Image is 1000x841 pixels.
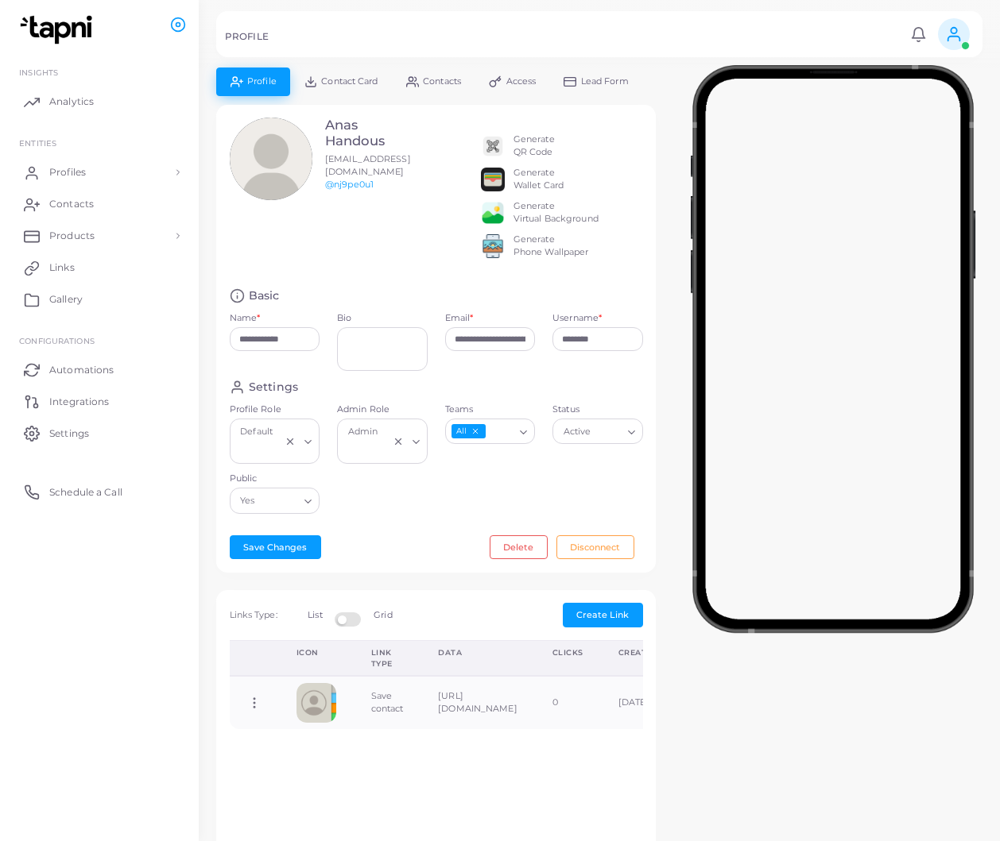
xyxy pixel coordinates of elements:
td: [URL][DOMAIN_NAME] [421,676,534,729]
a: @nj9pe0u1 [325,179,374,190]
span: Automations [49,363,114,377]
span: Products [49,229,95,243]
img: e64e04433dee680bcc62d3a6779a8f701ecaf3be228fb80ea91b313d80e16e10.png [481,201,505,225]
a: Settings [12,417,187,449]
a: Analytics [12,86,187,118]
button: Clear Selected [285,435,296,448]
span: Lead Form [581,77,629,86]
td: Save contact [354,676,421,729]
input: Search for option [258,492,298,510]
div: Created [618,647,659,658]
span: Configurations [19,336,95,345]
a: Contacts [12,188,187,220]
span: Contacts [423,77,461,86]
div: Generate Wallet Card [514,167,564,192]
span: Profiles [49,165,86,179]
h4: Basic [249,288,280,303]
input: Search for option [595,423,621,441]
span: Gallery [49,292,83,307]
label: Status [552,403,643,416]
span: Admin [346,424,380,440]
div: Link Type [371,647,404,669]
span: Contacts [49,197,94,211]
img: contactcard.png [297,683,336,723]
img: logo [14,15,103,44]
td: 0 [535,676,601,729]
button: Disconnect [556,535,634,559]
span: Yes [238,493,258,510]
span: Access [506,77,537,86]
td: [DATE] [601,676,676,729]
span: [EMAIL_ADDRESS][DOMAIN_NAME] [325,153,411,177]
h3: Anas Handous [325,118,411,149]
h4: Settings [249,380,298,395]
span: Analytics [49,95,94,109]
a: Automations [12,353,187,385]
a: Integrations [12,385,187,417]
div: Data [438,647,517,658]
div: Icon [297,647,336,658]
span: Integrations [49,395,109,409]
div: Generate Phone Wallpaper [514,233,589,259]
button: Deselect All [470,426,481,437]
label: Name [230,312,261,325]
span: INSIGHTS [19,68,58,77]
img: 522fc3d1c3555ff804a1a379a540d0107ed87845162a92721bf5e2ebbcc3ae6c.png [481,234,505,258]
span: Contact Card [321,77,378,86]
label: Bio [337,312,428,325]
div: Search for option [230,488,320,513]
a: Links [12,252,187,284]
label: List [308,609,322,622]
label: Profile Role [230,403,320,416]
div: Generate QR Code [514,133,555,159]
a: Gallery [12,284,187,315]
label: Email [445,312,474,325]
div: Generate Virtual Background [514,200,599,226]
span: Active [561,424,593,441]
button: Save Changes [230,535,321,559]
a: Schedule a Call [12,476,187,507]
img: apple-wallet.png [481,168,505,191]
label: Admin Role [337,403,428,416]
span: Profile [247,77,277,86]
div: Search for option [552,419,643,444]
span: All [452,424,486,439]
button: Delete [490,535,548,559]
div: Search for option [337,419,428,464]
label: Teams [445,403,536,416]
div: Clicks [552,647,583,658]
span: Links Type: [230,609,277,620]
label: Grid [374,609,392,622]
span: Links [49,260,75,275]
input: Search for option [344,442,389,460]
th: Action [230,641,279,677]
img: qr2.png [481,134,505,158]
span: ENTITIES [19,138,56,148]
label: Username [552,312,602,325]
span: Create Link [576,609,629,620]
span: Settings [49,426,89,441]
button: Create Link [563,603,643,627]
a: Products [12,220,187,252]
label: Public [230,473,320,485]
input: Search for option [487,423,514,441]
img: phone-mock.b55596b7.png [690,65,975,633]
h5: PROFILE [225,31,269,42]
a: Profiles [12,156,187,188]
div: Search for option [230,419,320,464]
span: Default [238,424,275,440]
input: Search for option [237,442,281,460]
button: Clear Selected [393,435,404,448]
span: Schedule a Call [49,485,122,500]
div: Search for option [445,419,536,444]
